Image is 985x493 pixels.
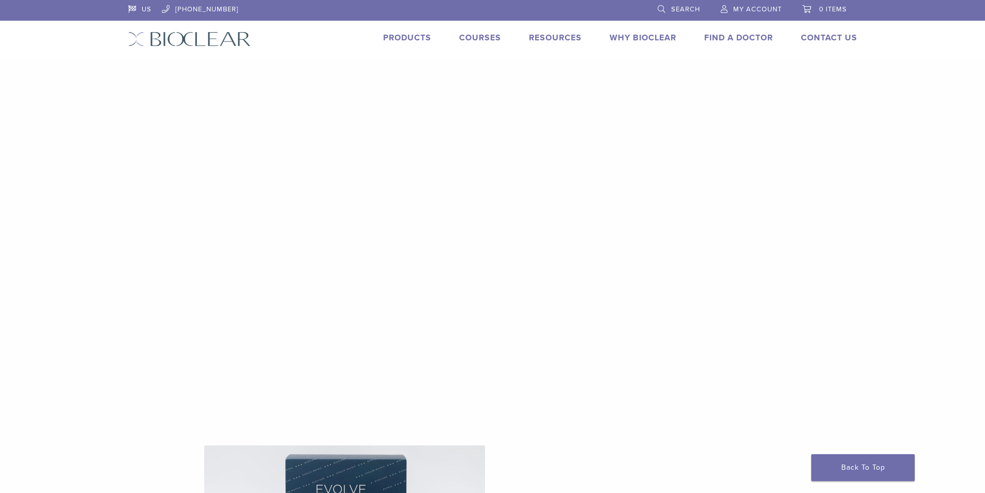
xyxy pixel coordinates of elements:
[733,5,782,13] span: My Account
[128,32,251,47] img: Bioclear
[610,33,676,43] a: Why Bioclear
[704,33,773,43] a: Find A Doctor
[459,33,501,43] a: Courses
[529,33,582,43] a: Resources
[811,454,915,481] a: Back To Top
[383,33,431,43] a: Products
[801,33,857,43] a: Contact Us
[671,5,700,13] span: Search
[819,5,847,13] span: 0 items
